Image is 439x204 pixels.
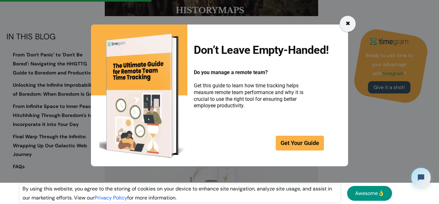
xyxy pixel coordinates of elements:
div: By using this website, you agree to the storing of cookies on your device to enhance site navigat... [19,184,341,202]
iframe: Tidio Chat [406,162,436,193]
a: Privacy Policy [94,194,127,201]
a: Awesome👌 [347,186,392,201]
span: Do you manage a remote team? [194,69,268,75]
a: Get Your Guide [276,136,324,151]
p: Get this guide to learn how time tracking helps measure remote team performance and why it is cru... [194,69,316,110]
h2: Don’t Leave Empty-Handed! [194,44,328,56]
div: ✖ [345,19,350,28]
